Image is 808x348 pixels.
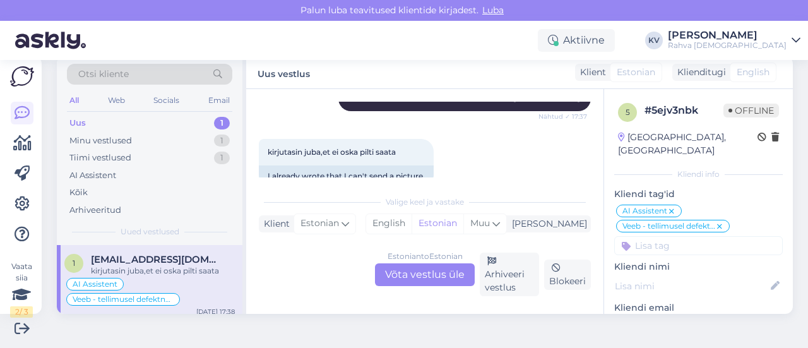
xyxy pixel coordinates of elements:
[300,217,339,231] span: Estonian
[259,196,591,208] div: Valige keel ja vastake
[206,92,232,109] div: Email
[622,222,715,230] span: Veeb - tellimusel defektne toode
[214,135,230,147] div: 1
[672,66,726,79] div: Klienditugi
[626,107,630,117] span: 5
[375,263,475,286] div: Võta vestlus üle
[575,66,606,79] div: Klient
[412,214,463,233] div: Estonian
[151,92,182,109] div: Socials
[470,217,490,229] span: Muu
[622,207,667,215] span: AI Assistent
[538,112,587,121] span: Nähtud ✓ 17:37
[69,135,132,147] div: Minu vestlused
[645,32,663,49] div: KV
[614,301,783,315] p: Kliendi email
[737,66,769,79] span: English
[69,186,88,199] div: Kõik
[196,307,235,316] div: [DATE] 17:38
[614,188,783,201] p: Kliendi tag'id
[91,265,235,277] div: kirjutasin juba,et ei oska pilti saata
[614,260,783,273] p: Kliendi nimi
[214,117,230,129] div: 1
[69,152,131,164] div: Tiimi vestlused
[614,236,783,255] input: Lisa tag
[73,280,117,288] span: AI Assistent
[617,66,655,79] span: Estonian
[618,131,757,157] div: [GEOGRAPHIC_DATA], [GEOGRAPHIC_DATA]
[668,40,787,51] div: Rahva [DEMOGRAPHIC_DATA]
[67,92,81,109] div: All
[69,204,121,217] div: Arhiveeritud
[259,217,290,231] div: Klient
[258,64,310,81] label: Uus vestlus
[69,169,116,182] div: AI Assistent
[507,217,587,231] div: [PERSON_NAME]
[69,117,86,129] div: Uus
[10,66,34,87] img: Askly Logo
[105,92,128,109] div: Web
[538,29,615,52] div: Aktiivne
[259,165,434,187] div: I already wrote that I can't send a picture.
[10,261,33,318] div: Vaata siia
[668,30,787,40] div: [PERSON_NAME]
[73,258,75,268] span: 1
[78,68,129,81] span: Otsi kliente
[478,4,508,16] span: Luba
[268,147,396,157] span: kirjutasin juba,et ei oska pilti saata
[614,169,783,180] div: Kliendi info
[366,214,412,233] div: English
[544,260,591,290] div: Blokeeri
[73,296,174,303] span: Veeb - tellimusel defektne toode
[723,104,779,117] span: Offline
[91,254,222,265] span: 1peeterv6sa@gmail.com
[645,103,723,118] div: # 5ejv3nbk
[10,306,33,318] div: 2 / 3
[615,279,768,293] input: Lisa nimi
[480,253,539,296] div: Arhiveeri vestlus
[388,251,463,262] div: Estonian to Estonian
[668,30,800,51] a: [PERSON_NAME]Rahva [DEMOGRAPHIC_DATA]
[121,226,179,237] span: Uued vestlused
[214,152,230,164] div: 1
